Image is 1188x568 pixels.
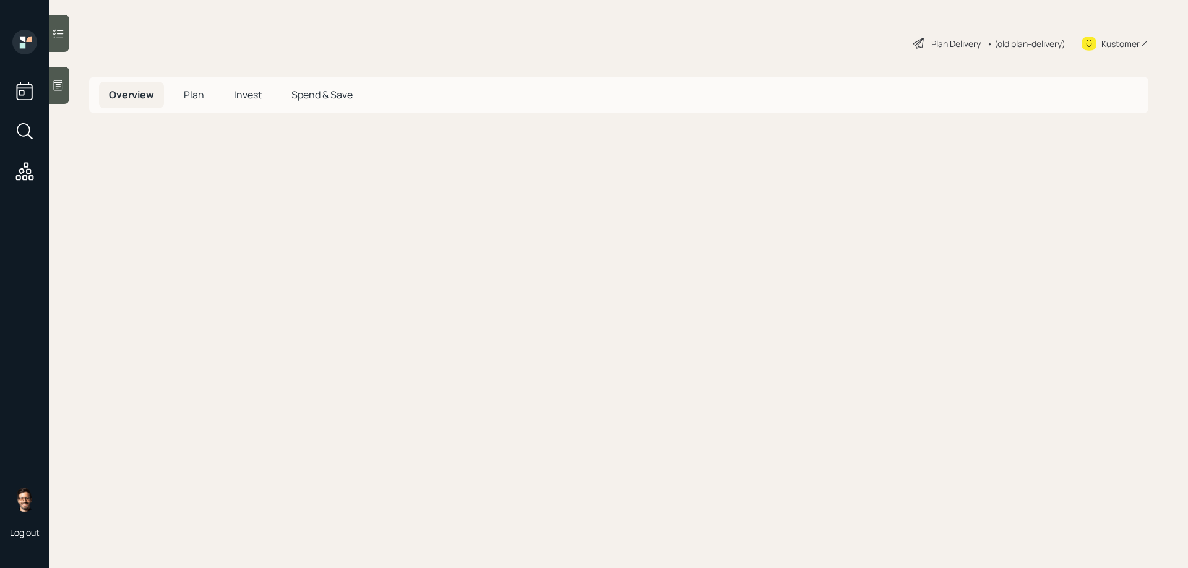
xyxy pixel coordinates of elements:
[10,527,40,538] div: Log out
[1101,37,1140,50] div: Kustomer
[234,88,262,101] span: Invest
[109,88,154,101] span: Overview
[184,88,204,101] span: Plan
[987,37,1065,50] div: • (old plan-delivery)
[291,88,353,101] span: Spend & Save
[12,487,37,512] img: sami-boghos-headshot.png
[931,37,981,50] div: Plan Delivery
